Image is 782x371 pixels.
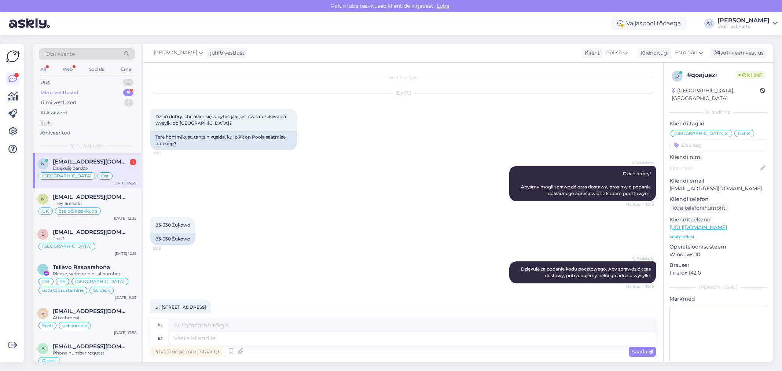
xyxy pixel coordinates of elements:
p: Kliendi email [669,177,767,185]
div: [DATE] [150,90,656,96]
div: et [158,332,163,345]
div: Väljaspool tööaega [612,17,687,30]
span: FB [59,279,66,284]
span: ostu täpsustamine [42,288,84,293]
div: Please, write originual number. [53,271,136,277]
div: BusTruckParts [717,23,770,29]
p: Vaata edasi ... [669,234,767,240]
div: [DATE] 14:30 [113,180,136,186]
span: natalia.tryba10@gmail.com [53,158,129,165]
div: Kõik [40,119,51,126]
div: [PERSON_NAME] [669,284,767,291]
span: 83-330 Żukowo [155,222,190,228]
div: Vestlus algas [150,74,656,81]
div: [DATE] 12:35 [114,216,136,221]
span: [GEOGRAPHIC_DATA] [75,279,125,284]
p: Kliendi telefon [669,195,767,203]
p: Kliendi nimi [669,153,767,161]
div: Küsi telefoninumbrit [669,203,728,213]
span: Ost [738,131,746,136]
span: T [42,267,44,272]
div: All [39,65,47,74]
a: [PERSON_NAME]BusTruckParts [717,18,778,29]
div: Web [61,65,74,74]
a: [URL][DOMAIN_NAME] [669,224,727,231]
span: Minu vestlused [70,142,103,149]
div: [DATE] 9:03 [115,295,136,300]
span: AI Assistent [626,160,654,166]
div: juhib vestlust [207,49,245,57]
div: Email [120,65,135,74]
span: veiko.paimla@gmail.com [53,308,129,315]
div: 1 [124,99,133,106]
div: 9 [123,89,133,96]
span: S6 back [93,288,110,293]
span: bubbi44@yahoo.com [53,229,129,235]
span: v [41,311,44,316]
div: 83-330 Żukowo [150,233,195,245]
div: [GEOGRAPHIC_DATA], [GEOGRAPHIC_DATA] [672,87,760,102]
div: This? [53,235,136,242]
span: n [41,161,45,166]
div: [DATE] 13:58 [114,330,136,335]
div: They are sold [53,200,136,207]
span: 12:16 [153,150,180,156]
span: ba.akeri.ab@gmail.com [53,343,129,350]
div: Kliendi info [669,109,767,115]
span: q [675,73,679,79]
div: [DATE] 12:19 [115,251,136,256]
div: Socials [88,65,106,74]
div: 0 [123,79,133,86]
span: [PERSON_NAME] [154,49,197,57]
p: Klienditeekond [669,216,767,224]
span: Polish [606,49,622,57]
div: Klienditugi [638,49,669,57]
div: Klient [582,49,600,57]
div: Arhiveeri vestlus [710,48,767,58]
span: osa pole pakkuda [59,209,97,213]
p: Brauser [669,261,767,269]
div: Minu vestlused [40,89,78,96]
div: # qoajuezi [687,71,735,80]
div: Arhiveeritud [40,129,70,137]
div: Tere hommikust, tahtsin küsida, kui pikk on Poola saatmise ooteaeg? [150,131,297,150]
p: Märkmed [669,295,767,303]
div: Attachment [53,315,136,321]
div: Privaatne kommentaar [150,347,222,357]
span: Dzień dobry, chciałam się zapytać jaki jest czas oczekiwania wysyłki do [GEOGRAPHIC_DATA]? [155,114,287,126]
div: AT [704,18,715,29]
div: Uus [40,79,49,86]
span: Tsilavo Rasoarahona [53,264,110,271]
div: pl [158,319,163,332]
div: Dziękuję bardzo [53,165,136,172]
span: Estonian [675,49,697,57]
span: UK [42,209,49,213]
span: Eesti [42,323,53,328]
input: Lisa nimi [670,164,759,172]
img: Askly Logo [6,49,20,63]
p: Operatsioonisüsteem [669,243,767,251]
span: Luba [434,3,451,9]
div: [PERSON_NAME] [717,18,770,23]
span: pakkumine [62,323,87,328]
span: Nähtud ✓ 12:16 [626,284,654,289]
span: b [41,231,45,237]
div: Tiimi vestlused [40,99,76,106]
input: Lisa tag [669,139,767,150]
span: Otsi kliente [45,50,75,58]
span: b [41,346,45,351]
span: [GEOGRAPHIC_DATA] [42,174,92,178]
span: Saada [632,348,653,355]
span: Online [735,71,765,79]
span: [GEOGRAPHIC_DATA] [42,244,92,249]
p: Firefox 142.0 [669,269,767,277]
p: Windows 10 [669,251,767,258]
span: ul. [STREET_ADDRESS] [155,304,206,310]
span: AI Assistent [626,256,654,261]
div: 1 [130,159,136,165]
span: Ost [42,279,50,284]
div: AI Assistent [40,109,67,117]
span: Rootsi [42,359,56,363]
p: [EMAIL_ADDRESS][DOMAIN_NAME] [669,185,767,192]
span: 12:16 [153,246,180,251]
